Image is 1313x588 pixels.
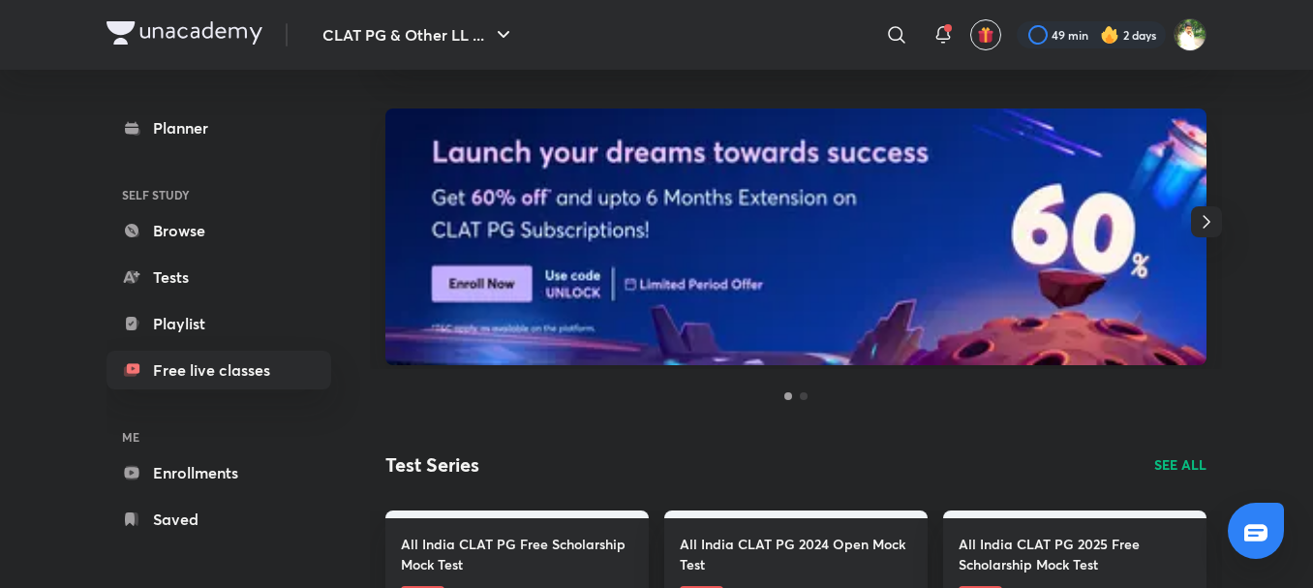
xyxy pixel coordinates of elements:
h2: Test Series [385,450,479,480]
a: Company Logo [107,21,262,49]
img: streak [1100,25,1119,45]
a: Tests [107,258,331,296]
img: Harshal Jadhao [1174,18,1206,51]
h6: ME [107,420,331,453]
a: Planner [107,108,331,147]
a: SEE ALL [1154,454,1206,475]
h4: All India CLAT PG Free Scholarship Mock Test [401,534,633,574]
a: Saved [107,500,331,539]
a: banner [385,108,1206,368]
button: CLAT PG & Other LL ... [311,15,527,54]
a: Free live classes [107,351,331,389]
a: Enrollments [107,453,331,492]
img: banner [385,108,1206,365]
img: Company Logo [107,21,262,45]
h4: All India CLAT PG 2024 Open Mock Test [680,534,912,574]
button: avatar [970,19,1001,50]
h4: All India CLAT PG 2025 Free Scholarship Mock Test [959,534,1191,574]
a: Browse [107,211,331,250]
a: Playlist [107,304,331,343]
h6: SELF STUDY [107,178,331,211]
img: avatar [977,26,994,44]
